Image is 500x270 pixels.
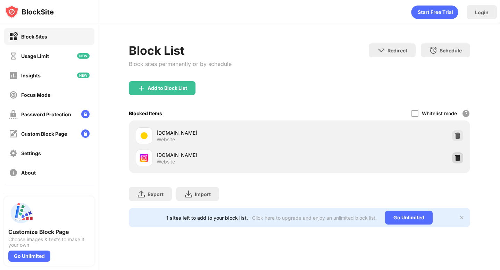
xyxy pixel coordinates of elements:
[8,228,90,235] div: Customize Block Page
[21,111,71,117] div: Password Protection
[81,110,90,118] img: lock-menu.svg
[129,60,232,67] div: Block sites permanently or by schedule
[475,9,489,15] div: Login
[9,32,18,41] img: block-on.svg
[422,110,457,116] div: Whitelist mode
[21,53,49,59] div: Usage Limit
[129,110,162,116] div: Blocked Items
[9,129,18,138] img: customize-block-page-off.svg
[9,110,18,119] img: password-protection-off.svg
[157,129,299,136] div: [DOMAIN_NAME]
[21,92,50,98] div: Focus Mode
[9,71,18,80] img: insights-off.svg
[8,201,33,226] img: push-custom-page.svg
[8,237,90,248] div: Choose images & texts to make it your own
[9,168,18,177] img: about-off.svg
[81,129,90,138] img: lock-menu.svg
[9,149,18,158] img: settings-off.svg
[157,151,299,159] div: [DOMAIN_NAME]
[77,73,90,78] img: new-icon.svg
[148,191,164,197] div: Export
[140,132,148,140] img: favicons
[9,52,18,60] img: time-usage-off.svg
[459,215,465,220] img: x-button.svg
[252,215,377,221] div: Click here to upgrade and enjoy an unlimited block list.
[157,159,175,165] div: Website
[77,53,90,59] img: new-icon.svg
[411,5,458,19] div: animation
[21,34,47,40] div: Block Sites
[129,43,232,58] div: Block List
[385,211,433,225] div: Go Unlimited
[140,154,148,162] img: favicons
[9,91,18,99] img: focus-off.svg
[21,131,67,137] div: Custom Block Page
[21,150,41,156] div: Settings
[21,170,36,176] div: About
[195,191,211,197] div: Import
[157,136,175,143] div: Website
[387,48,407,53] div: Redirect
[21,73,41,78] div: Insights
[8,251,50,262] div: Go Unlimited
[5,5,54,19] img: logo-blocksite.svg
[166,215,248,221] div: 1 sites left to add to your block list.
[148,85,187,91] div: Add to Block List
[440,48,462,53] div: Schedule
